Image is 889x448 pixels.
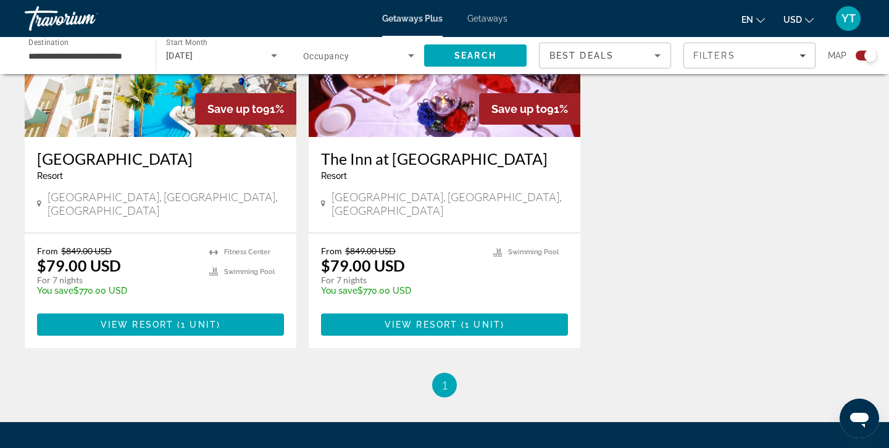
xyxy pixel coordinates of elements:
div: 91% [479,93,580,125]
a: The Inn at [GEOGRAPHIC_DATA] [321,149,568,168]
p: $79.00 USD [37,256,121,275]
span: Resort [37,171,63,181]
button: Search [424,44,527,67]
span: 1 [441,378,448,392]
nav: Pagination [25,373,864,397]
span: $849.00 USD [345,246,396,256]
button: User Menu [832,6,864,31]
p: $770.00 USD [321,286,481,296]
span: Save up to [207,102,263,115]
p: For 7 nights [37,275,197,286]
button: View Resort(1 unit) [37,313,284,336]
div: 91% [195,93,296,125]
p: $770.00 USD [37,286,197,296]
input: Select destination [28,49,140,64]
span: [DATE] [166,51,193,60]
a: Getaways Plus [382,14,443,23]
button: Change language [741,10,765,28]
span: Search [454,51,496,60]
p: $79.00 USD [321,256,405,275]
span: Fitness Center [224,248,270,256]
iframe: Button to launch messaging window [840,399,879,438]
span: ( ) [173,320,220,330]
span: Resort [321,171,347,181]
span: Occupancy [303,51,349,61]
span: Swimming Pool [224,268,275,276]
span: Swimming Pool [508,248,559,256]
span: Best Deals [549,51,614,60]
span: ( ) [457,320,504,330]
a: [GEOGRAPHIC_DATA] [37,149,284,168]
button: Change currency [783,10,814,28]
span: Save up to [491,102,547,115]
span: Destination [28,38,69,46]
span: en [741,15,753,25]
span: 1 unit [181,320,217,330]
a: Travorium [25,2,148,35]
span: $849.00 USD [61,246,112,256]
span: 1 unit [465,320,501,330]
span: USD [783,15,802,25]
span: View Resort [385,320,457,330]
span: Start Month [166,38,207,47]
span: [GEOGRAPHIC_DATA], [GEOGRAPHIC_DATA], [GEOGRAPHIC_DATA] [48,190,284,217]
span: You save [321,286,357,296]
span: [GEOGRAPHIC_DATA], [GEOGRAPHIC_DATA], [GEOGRAPHIC_DATA] [332,190,568,217]
span: View Resort [101,320,173,330]
span: YT [841,12,856,25]
button: Filters [683,43,816,68]
span: From [37,246,58,256]
span: Filters [693,51,735,60]
span: You save [37,286,73,296]
a: Getaways [467,14,507,23]
mat-select: Sort by [549,48,661,63]
p: For 7 nights [321,275,481,286]
button: View Resort(1 unit) [321,313,568,336]
span: Map [828,47,846,64]
span: From [321,246,342,256]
